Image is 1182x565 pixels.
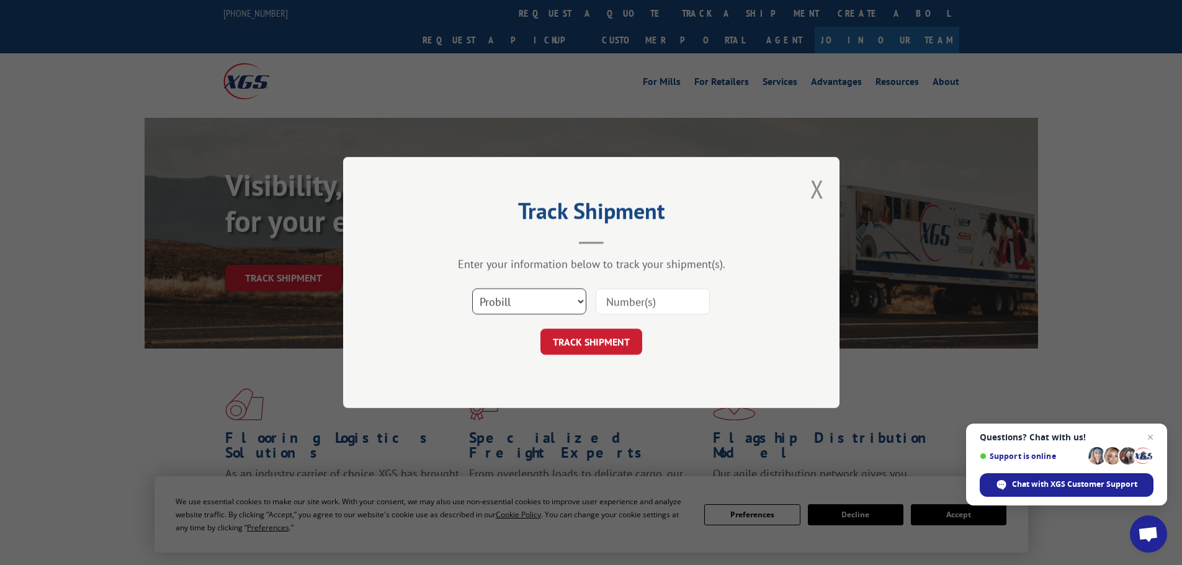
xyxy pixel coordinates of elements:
[980,473,1153,497] div: Chat with XGS Customer Support
[540,329,642,355] button: TRACK SHIPMENT
[405,202,777,226] h2: Track Shipment
[810,172,824,205] button: Close modal
[405,257,777,271] div: Enter your information below to track your shipment(s).
[1143,430,1158,445] span: Close chat
[596,288,710,314] input: Number(s)
[1012,479,1137,490] span: Chat with XGS Customer Support
[980,432,1153,442] span: Questions? Chat with us!
[1130,515,1167,553] div: Open chat
[980,452,1084,461] span: Support is online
